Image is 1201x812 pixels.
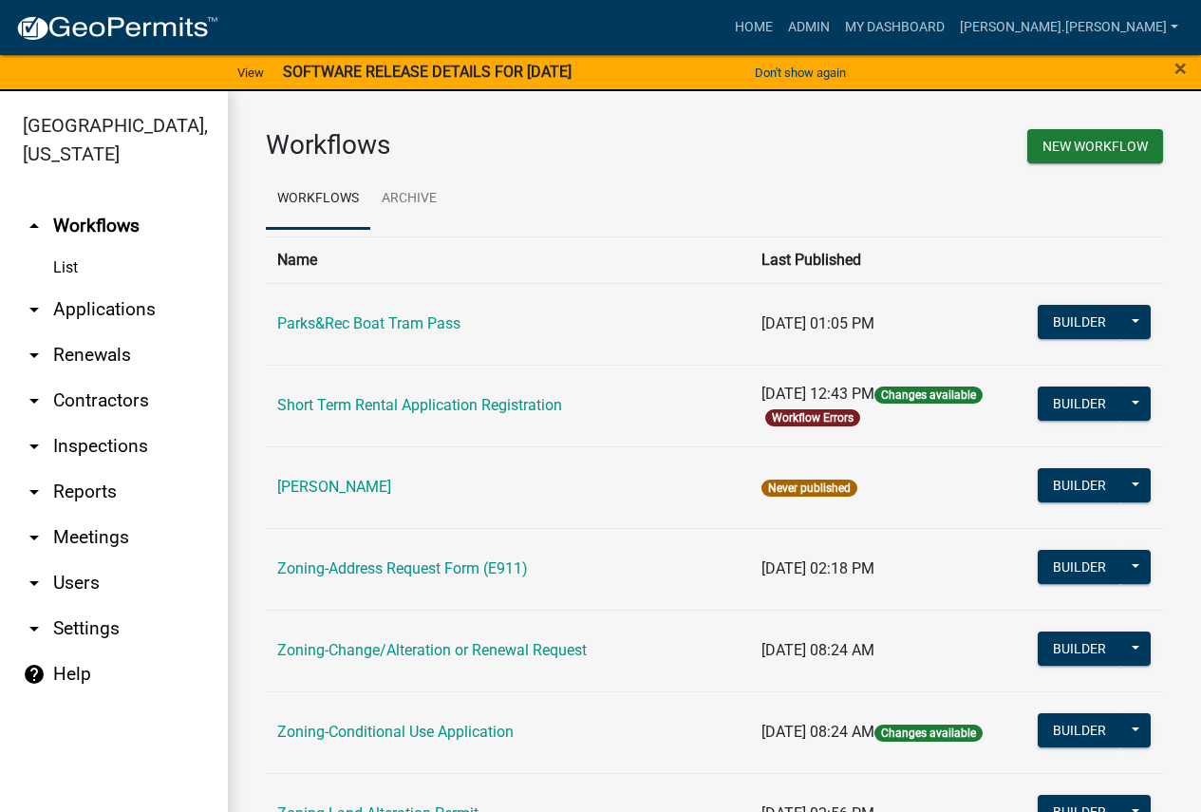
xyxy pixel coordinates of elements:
a: Parks&Rec Boat Tram Pass [277,314,460,332]
i: arrow_drop_down [23,298,46,321]
th: Last Published [750,236,1025,283]
button: Don't show again [747,57,854,88]
span: × [1174,55,1187,82]
i: arrow_drop_down [23,389,46,412]
th: Name [266,236,750,283]
button: Builder [1038,713,1121,747]
i: arrow_drop_down [23,435,46,458]
a: Home [727,9,780,46]
a: Short Term Rental Application Registration [277,396,562,414]
span: Changes available [874,387,983,404]
button: Builder [1038,550,1121,584]
span: Never published [761,480,857,497]
i: arrow_drop_down [23,344,46,367]
i: arrow_drop_down [23,617,46,640]
h3: Workflows [266,129,701,161]
strong: SOFTWARE RELEASE DETAILS FOR [DATE] [283,63,572,81]
button: Builder [1038,468,1121,502]
i: arrow_drop_down [23,481,46,503]
button: Builder [1038,305,1121,339]
a: View [230,57,272,88]
span: [DATE] 02:18 PM [761,559,874,577]
span: [DATE] 12:43 PM [761,385,874,403]
button: Builder [1038,387,1121,421]
a: Archive [370,169,448,230]
i: arrow_drop_down [23,572,46,595]
a: Zoning-Conditional Use Application [277,723,514,741]
span: [DATE] 01:05 PM [761,314,874,332]
a: My Dashboard [837,9,952,46]
a: Zoning-Change/Alteration or Renewal Request [277,641,587,659]
button: New Workflow [1027,129,1163,163]
a: [PERSON_NAME] [277,478,391,496]
a: Admin [780,9,837,46]
i: help [23,663,46,686]
i: arrow_drop_down [23,526,46,549]
span: [DATE] 08:24 AM [761,641,874,659]
button: Builder [1038,632,1121,666]
span: [DATE] 08:24 AM [761,723,874,741]
a: [PERSON_NAME].[PERSON_NAME] [952,9,1186,46]
i: arrow_drop_up [23,215,46,237]
a: Workflows [266,169,370,230]
a: Workflow Errors [772,411,854,425]
button: Close [1174,57,1187,80]
span: Changes available [874,725,983,742]
a: Zoning-Address Request Form (E911) [277,559,528,577]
